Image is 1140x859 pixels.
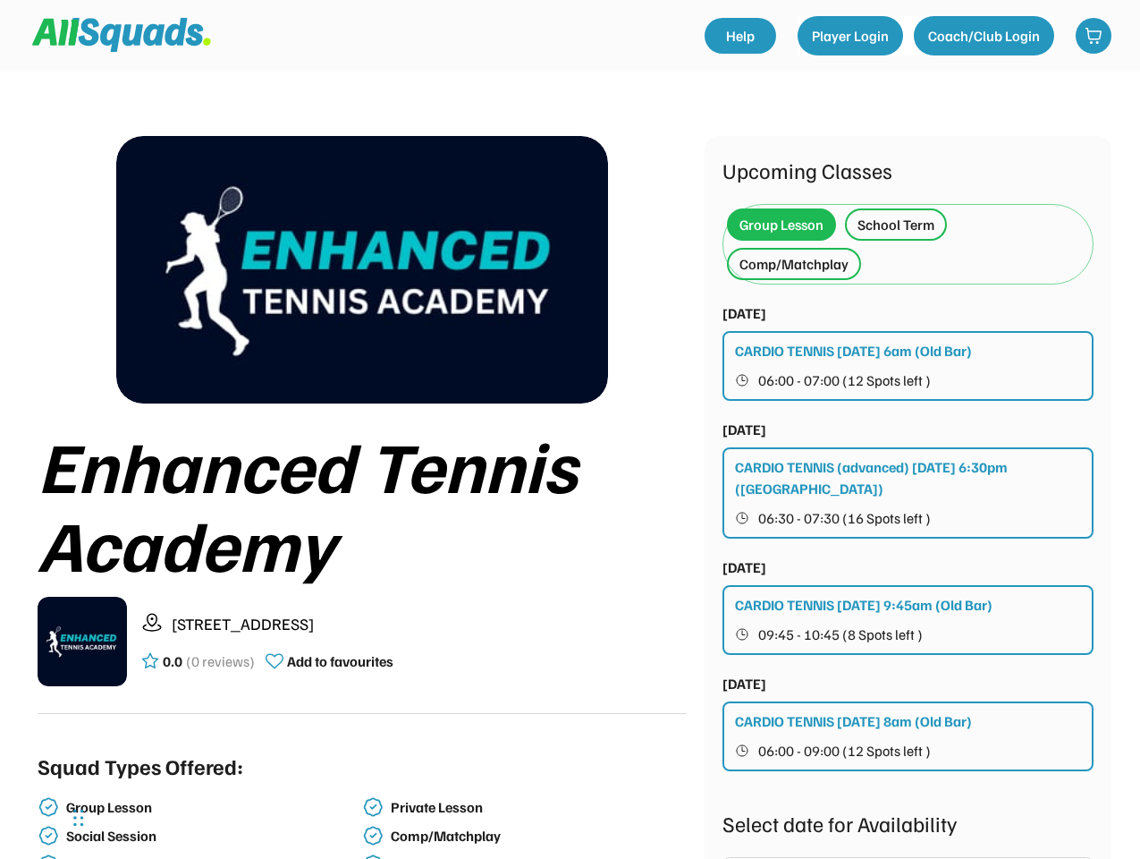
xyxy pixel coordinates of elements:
div: Add to favourites [287,651,393,672]
div: CARDIO TENNIS [DATE] 8am (Old Bar) [735,710,972,732]
div: [STREET_ADDRESS] [172,612,687,636]
a: Help [705,18,776,54]
div: Enhanced Tennis Academy [38,425,687,583]
img: IMG_0194.png [116,136,608,404]
div: [DATE] [722,419,766,440]
img: shopping-cart-01%20%281%29.svg [1085,27,1102,45]
div: CARDIO TENNIS [DATE] 6am (Old Bar) [735,340,972,361]
div: (0 reviews) [186,651,255,672]
div: Select date for Availability [722,807,1094,839]
div: [DATE] [722,557,766,578]
span: 06:30 - 07:30 (16 Spots left ) [758,511,931,525]
div: Comp/Matchplay [739,253,849,275]
span: 09:45 - 10:45 (8 Spots left ) [758,627,923,642]
img: check-verified-01.svg [362,825,384,846]
img: IMG_0194.png [38,597,127,686]
div: Social Session [66,828,359,845]
span: 06:00 - 07:00 (12 Spots left ) [758,373,931,387]
div: 0.0 [163,651,182,672]
button: Coach/Club Login [914,16,1054,55]
div: School Term [857,214,934,235]
button: 06:00 - 07:00 (12 Spots left ) [735,369,1083,392]
div: Squad Types Offered: [38,750,243,782]
span: 06:00 - 09:00 (12 Spots left ) [758,744,931,758]
div: Upcoming Classes [722,154,1094,186]
div: [DATE] [722,302,766,324]
button: 09:45 - 10:45 (8 Spots left ) [735,623,1083,646]
div: Private Lesson [391,799,683,816]
button: 06:00 - 09:00 (12 Spots left ) [735,739,1083,762]
img: check-verified-01.svg [362,796,384,818]
div: [DATE] [722,673,766,694]
button: 06:30 - 07:30 (16 Spots left ) [735,506,1083,530]
button: Player Login [798,16,903,55]
div: Group Lesson [739,214,823,235]
div: Group Lesson [66,799,359,816]
img: Squad%20Logo.svg [32,18,211,52]
div: Comp/Matchplay [391,828,683,845]
div: CARDIO TENNIS (advanced) [DATE] 6:30pm ([GEOGRAPHIC_DATA]) [735,456,1083,499]
div: CARDIO TENNIS [DATE] 9:45am (Old Bar) [735,594,992,616]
